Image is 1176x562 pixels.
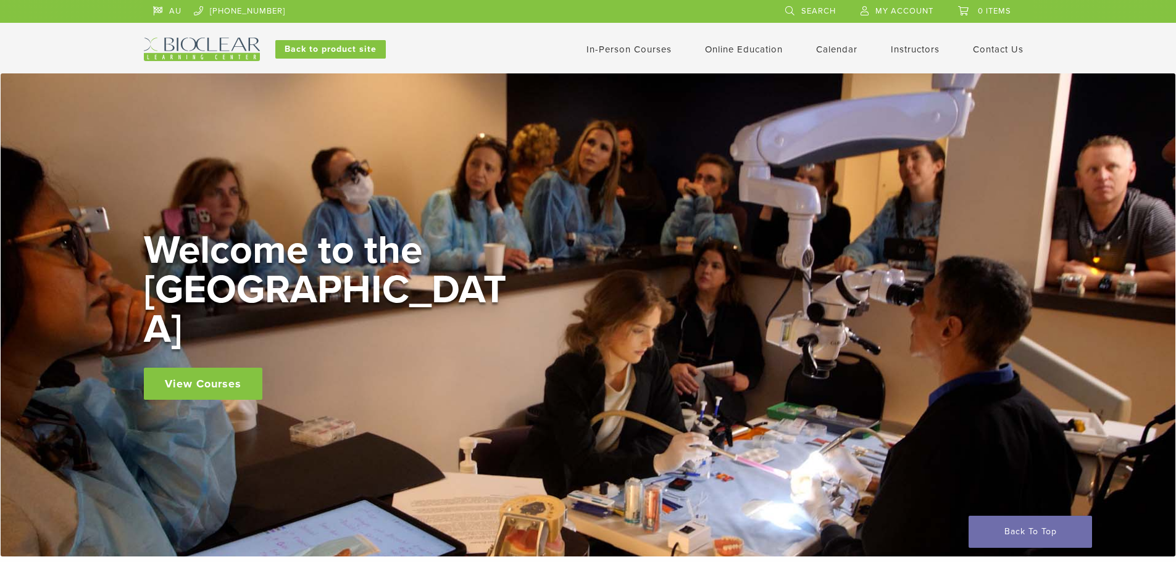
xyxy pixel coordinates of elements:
[875,6,933,16] span: My Account
[705,44,783,55] a: Online Education
[586,44,672,55] a: In-Person Courses
[973,44,1024,55] a: Contact Us
[144,368,262,400] a: View Courses
[144,231,514,349] h2: Welcome to the [GEOGRAPHIC_DATA]
[978,6,1011,16] span: 0 items
[816,44,857,55] a: Calendar
[969,516,1092,548] a: Back To Top
[275,40,386,59] a: Back to product site
[891,44,940,55] a: Instructors
[144,38,260,61] img: Bioclear
[801,6,836,16] span: Search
